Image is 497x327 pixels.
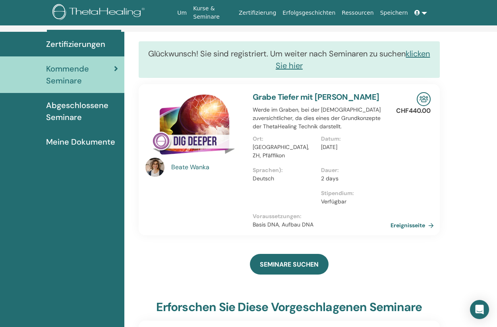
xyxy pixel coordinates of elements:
[470,300,489,319] div: Open Intercom Messenger
[139,41,440,78] div: Glückwunsch! Sie sind registriert. Um weiter nach Seminaren zu suchen
[145,92,243,160] img: Grabe Tiefer
[321,197,385,206] p: Verfügbar
[52,4,147,22] img: logo.png
[46,38,105,50] span: Zertifizierungen
[253,106,389,131] p: Werde im Graben, bei der [DEMOGRAPHIC_DATA] zuversichtlicher, da dies eines der Grundkonzepte der...
[321,166,385,174] p: Dauer :
[253,92,379,102] a: Grabe Tiefer mit [PERSON_NAME]
[396,106,431,116] p: CHF440.00
[260,260,319,269] span: SEMINARE SUCHEN
[46,63,114,87] span: Kommende Seminare
[253,174,316,183] p: Deutsch
[46,136,115,148] span: Meine Dokumente
[279,6,338,20] a: Erfolgsgeschichten
[253,166,316,174] p: Sprachen) :
[46,99,118,123] span: Abgeschlossene Seminare
[253,212,389,221] p: Voraussetzungen :
[338,6,377,20] a: Ressourcen
[321,143,385,151] p: [DATE]
[391,219,437,231] a: Ereignisseite
[156,300,422,314] h3: Erforschen Sie diese vorgeschlagenen Seminare
[417,92,431,106] img: In-Person Seminar
[377,6,411,20] a: Speichern
[321,174,385,183] p: 2 days
[321,189,385,197] p: Stipendium :
[190,1,236,24] a: Kurse & Seminare
[145,158,164,177] img: default.jpg
[321,135,385,143] p: Datum :
[250,254,329,275] a: SEMINARE SUCHEN
[171,163,245,172] a: Beate Wanka
[253,135,316,143] p: Ort :
[236,6,279,20] a: Zertifizierung
[253,221,389,229] p: Basis DNA, Aufbau DNA
[174,6,190,20] a: Um
[253,143,316,160] p: [GEOGRAPHIC_DATA], ZH, Pfäffikon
